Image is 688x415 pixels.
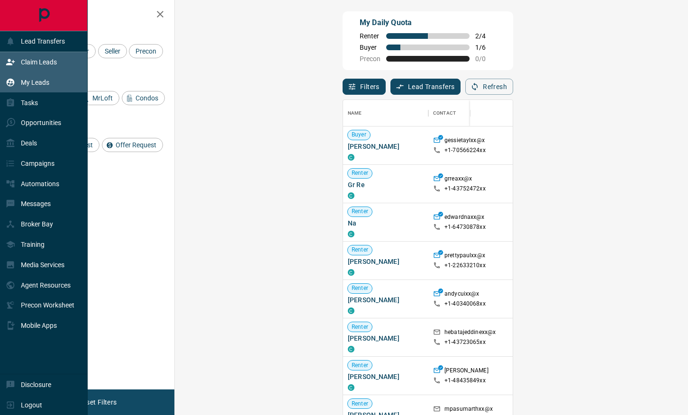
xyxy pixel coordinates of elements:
[348,207,372,216] span: Renter
[348,180,424,189] span: Gr Re
[348,295,424,305] span: [PERSON_NAME]
[98,44,127,58] div: Seller
[348,142,424,151] span: [PERSON_NAME]
[444,223,486,231] p: +1- 64730878xx
[122,91,165,105] div: Condos
[348,192,354,199] div: condos.ca
[444,213,485,223] p: edwardnaxx@x
[360,17,496,28] p: My Daily Quota
[348,131,370,139] span: Buyer
[348,361,372,370] span: Renter
[444,338,486,346] p: +1- 43723065xx
[30,9,165,21] h2: Filters
[444,146,486,154] p: +1- 70566224xx
[475,32,496,40] span: 2 / 4
[348,231,354,237] div: condos.ca
[102,138,163,152] div: Offer Request
[348,100,362,126] div: Name
[444,175,472,185] p: grreaxx@x
[89,94,116,102] span: MrLoft
[348,169,372,177] span: Renter
[444,136,485,146] p: gessietaylxx@x
[444,185,486,193] p: +1- 43752472xx
[348,269,354,276] div: condos.ca
[132,94,162,102] span: Condos
[72,394,123,410] button: Reset Filters
[444,290,479,300] p: andycuixx@x
[348,323,372,331] span: Renter
[348,218,424,228] span: Na
[465,79,513,95] button: Refresh
[101,47,124,55] span: Seller
[79,91,119,105] div: MrLoft
[360,44,380,51] span: Buyer
[444,252,485,262] p: prettypaulxx@x
[343,79,386,95] button: Filters
[428,100,504,126] div: Contact
[475,44,496,51] span: 1 / 6
[390,79,461,95] button: Lead Transfers
[348,334,424,343] span: [PERSON_NAME]
[348,257,424,266] span: [PERSON_NAME]
[348,400,372,408] span: Renter
[444,328,496,338] p: hebatajeddinexx@x
[112,141,160,149] span: Offer Request
[348,154,354,161] div: condos.ca
[348,284,372,292] span: Renter
[444,300,486,308] p: +1- 40340068xx
[433,100,456,126] div: Contact
[343,100,428,126] div: Name
[348,346,354,352] div: condos.ca
[129,44,163,58] div: Precon
[444,262,486,270] p: +1- 22633210xx
[360,55,380,63] span: Precon
[348,384,354,391] div: condos.ca
[475,55,496,63] span: 0 / 0
[444,377,486,385] p: +1- 48435849xx
[348,372,424,381] span: [PERSON_NAME]
[348,307,354,314] div: condos.ca
[132,47,160,55] span: Precon
[360,32,380,40] span: Renter
[348,246,372,254] span: Renter
[444,405,493,415] p: mpasumarthxx@x
[444,367,489,377] p: [PERSON_NAME]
